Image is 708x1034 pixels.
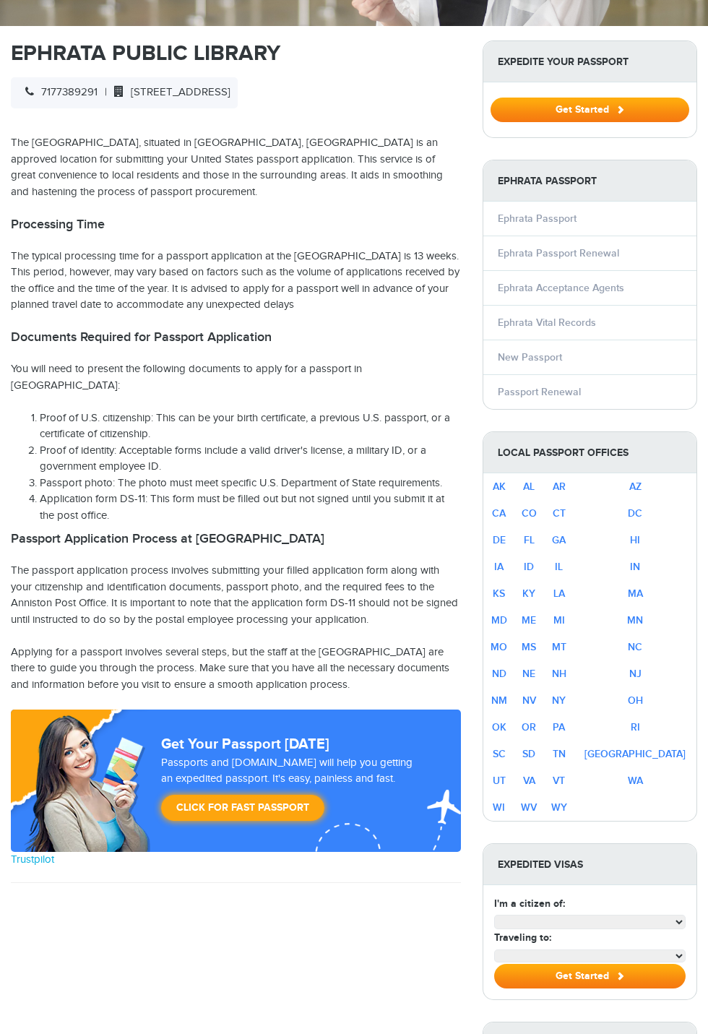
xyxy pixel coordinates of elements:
a: CO [522,507,537,520]
a: AK [493,481,506,493]
a: Ephrata Passport [498,212,577,225]
h1: EPHRATA PUBLIC LIBRARY [11,40,461,66]
a: OH [628,694,643,707]
span: 7177389291 [18,86,98,98]
a: FL [524,534,535,546]
a: AR [553,481,566,493]
a: Ephrata Acceptance Agents [498,282,624,294]
strong: Local Passport Offices [483,432,696,473]
a: WA [628,775,643,787]
a: NY [552,694,566,707]
label: I'm a citizen of: [494,896,565,911]
li: Proof of U.S. citizenship: This can be your birth certificate, a previous U.S. passport, or a cer... [40,410,461,443]
a: WI [493,801,505,814]
strong: Get Your Passport [DATE] [161,736,329,753]
a: Get Started [491,103,689,115]
h2: Processing Time [11,217,461,233]
a: OR [522,721,536,733]
a: Ephrata Vital Records [498,316,596,329]
a: KY [522,587,535,600]
a: MI [553,614,565,626]
a: NC [628,641,642,653]
a: MA [628,587,643,600]
p: The passport application process involves submitting your filled application form along with your... [11,563,461,628]
a: MO [491,641,507,653]
a: MD [491,614,507,626]
strong: Expedited Visas [483,844,696,885]
a: UT [493,775,506,787]
a: MS [522,641,536,653]
a: NE [522,668,535,680]
li: Proof of identity: Acceptable forms include a valid driver's license, a military ID, or a governm... [40,443,461,475]
p: The [GEOGRAPHIC_DATA], situated in [GEOGRAPHIC_DATA], [GEOGRAPHIC_DATA] is an approved location f... [11,135,461,200]
a: AZ [629,481,642,493]
a: New Passport [498,351,562,363]
a: Ephrata Passport Renewal [498,247,619,259]
p: The typical processing time for a passport application at the [GEOGRAPHIC_DATA] is 13 weeks. This... [11,249,461,314]
span: [STREET_ADDRESS] [107,86,230,98]
a: NH [552,668,566,680]
a: CT [553,507,566,520]
label: Traveling to: [494,930,551,945]
a: WY [551,801,567,814]
a: AL [523,481,535,493]
a: IA [494,561,504,573]
a: SC [493,748,506,760]
a: ND [492,668,506,680]
a: ID [524,561,534,573]
a: RI [631,721,640,733]
a: VT [553,775,565,787]
h2: Documents Required for Passport Application [11,329,461,345]
a: MN [627,614,643,626]
div: Passports and [DOMAIN_NAME] will help you getting an expedited passport. It's easy, painless and ... [155,755,431,828]
a: Click for Fast Passport [161,795,324,821]
a: Passport Renewal [498,386,581,398]
li: Application form DS-11: This form must be filled out but not signed until you submit it at the po... [40,491,461,524]
button: Get Started [494,964,686,988]
a: MT [552,641,566,653]
p: You will need to present the following documents to apply for a passport in [GEOGRAPHIC_DATA]: [11,361,461,394]
a: CA [492,507,506,520]
a: GA [552,534,566,546]
strong: Ephrata Passport [483,160,696,202]
a: LA [553,587,565,600]
button: Get Started [491,98,689,122]
h2: Passport Application Process at [GEOGRAPHIC_DATA] [11,531,461,547]
a: [GEOGRAPHIC_DATA] [584,748,686,760]
a: Trustpilot [11,853,54,866]
a: VA [523,775,535,787]
a: OK [492,721,506,733]
a: TN [553,748,566,760]
a: NM [491,694,507,707]
li: Passport photo: The photo must meet specific U.S. Department of State requirements. [40,475,461,492]
a: WV [521,801,537,814]
a: HI [630,534,640,546]
a: NJ [629,668,642,680]
a: PA [553,721,565,733]
a: KS [493,587,505,600]
a: DE [493,534,506,546]
p: Applying for a passport involves several steps, but the staff at the [GEOGRAPHIC_DATA] are there ... [11,645,461,694]
a: DC [628,507,642,520]
a: NV [522,694,536,707]
div: | [11,77,238,108]
strong: Expedite Your Passport [483,41,696,82]
a: IN [630,561,640,573]
a: SD [522,748,535,760]
a: IL [555,561,563,573]
a: ME [522,614,536,626]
